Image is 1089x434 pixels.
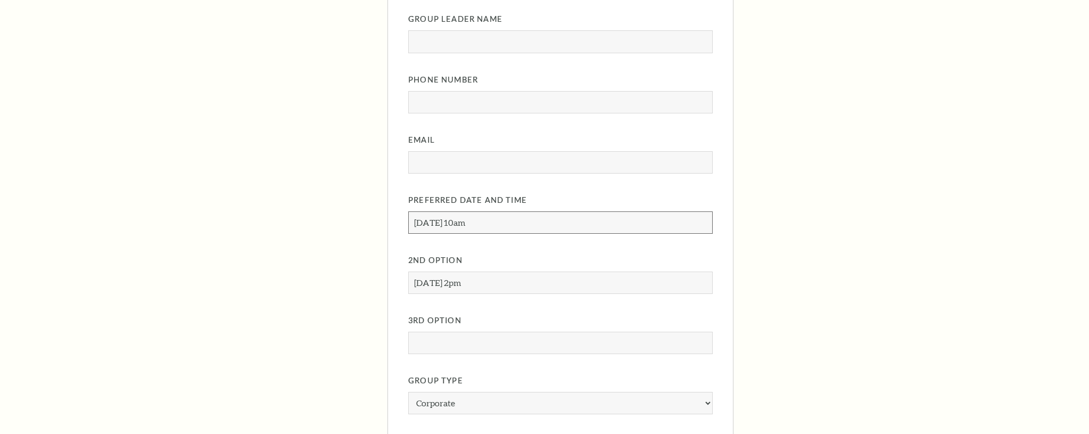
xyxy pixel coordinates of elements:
label: Preferred Date and Time [408,194,713,207]
label: 2nd Option [408,254,713,267]
label: Group Type [408,374,713,388]
label: Email [408,134,713,147]
label: 3rd Option [408,314,713,327]
label: Phone Number [408,73,713,87]
label: Group Leader Name [408,13,713,26]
